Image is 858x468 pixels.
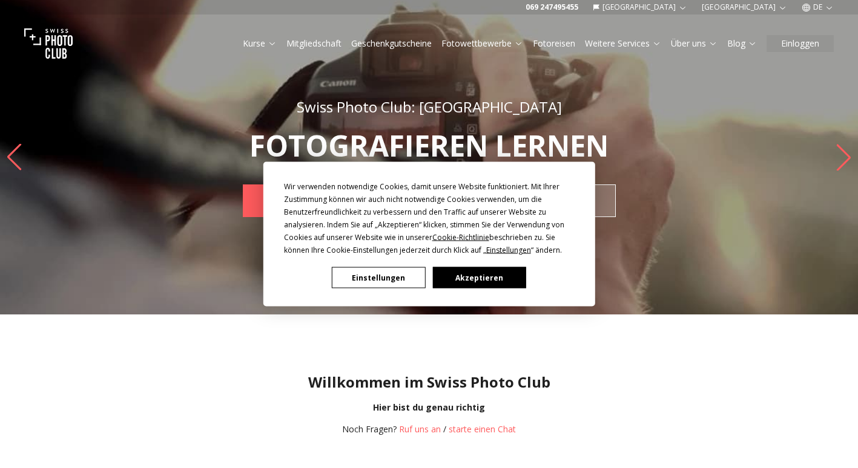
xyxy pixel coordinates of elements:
div: Wir verwenden notwendige Cookies, damit unsere Website funktioniert. Mit Ihrer Zustimmung können ... [284,180,575,256]
div: Cookie Consent Prompt [263,162,595,307]
span: Einstellungen [486,245,531,255]
span: Cookie-Richtlinie [432,232,489,242]
button: Einstellungen [332,267,425,288]
button: Akzeptieren [432,267,526,288]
